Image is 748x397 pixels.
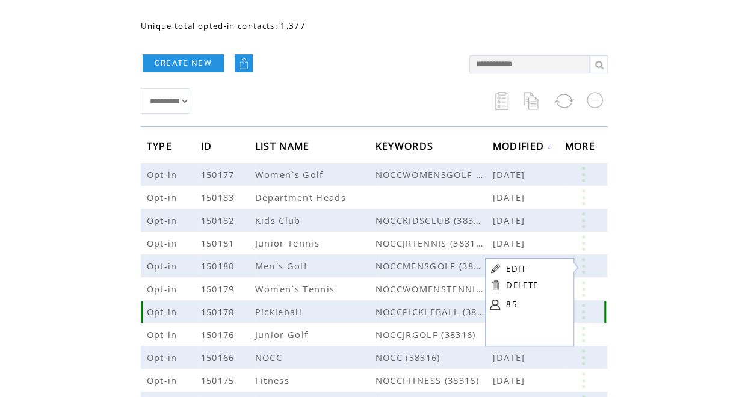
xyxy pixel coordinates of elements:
span: Pickleball [255,306,305,318]
span: Department Heads [255,191,349,203]
span: 150183 [201,191,238,203]
span: 150180 [201,260,238,272]
span: Women`s Golf [255,168,327,180]
span: MORE [565,137,598,159]
span: Junior Golf [255,328,312,340]
a: CREATE NEW [143,54,224,72]
img: upload.png [238,57,250,69]
span: Men`s Golf [255,260,311,272]
span: Opt-in [147,260,181,272]
span: NOCCWOMENSGOLF (38316) [376,168,493,180]
span: 150176 [201,328,238,340]
a: DELETE [506,280,538,291]
span: Kids Club [255,214,304,226]
span: Opt-in [147,351,181,363]
span: Opt-in [147,191,181,203]
span: NOCCWOMENSTENNIS (38316) [376,283,493,295]
span: 150177 [201,168,238,180]
span: 150175 [201,374,238,386]
span: Opt-in [147,168,181,180]
a: ID [201,142,215,149]
span: Opt-in [147,306,181,318]
span: 150179 [201,283,238,295]
span: Fitness [255,374,292,386]
span: NOCCPICKLEBALL (38316) [376,306,493,318]
span: NOCCKIDSCLUB (38316) [376,214,493,226]
span: NOCCJRGOLF (38316) [376,328,493,340]
a: TYPE [147,142,175,149]
span: MODIFIED [493,137,548,159]
span: NOCC (38316) [376,351,493,363]
span: 150182 [201,214,238,226]
span: TYPE [147,137,175,159]
span: NOCCFITNESS (38316) [376,374,493,386]
a: 85 [506,295,566,313]
a: LIST NAME [255,142,313,149]
span: NOCCMENSGOLF (38316) [376,260,493,272]
span: 150166 [201,351,238,363]
span: [DATE] [493,168,528,180]
span: Women`s Tennis [255,283,338,295]
span: [DATE] [493,191,528,203]
span: Junior Tennis [255,237,323,249]
span: Opt-in [147,237,181,249]
span: [DATE] [493,374,528,386]
span: 150181 [201,237,238,249]
a: KEYWORDS [376,142,437,149]
span: 150178 [201,306,238,318]
span: Opt-in [147,374,181,386]
span: LIST NAME [255,137,313,159]
span: Opt-in [147,214,181,226]
a: MODIFIED↓ [493,143,552,150]
span: Opt-in [147,328,181,340]
span: ID [201,137,215,159]
span: Unique total opted-in contacts: 1,377 [141,20,306,31]
a: EDIT [506,263,526,274]
span: [DATE] [493,237,528,249]
span: Opt-in [147,283,181,295]
span: NOCCJRTENNIS (38316) [376,237,493,249]
span: [DATE] [493,214,528,226]
span: KEYWORDS [376,137,437,159]
span: NOCC [255,351,285,363]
